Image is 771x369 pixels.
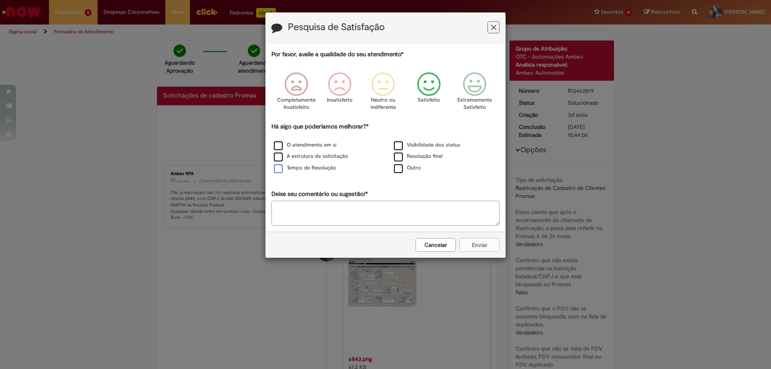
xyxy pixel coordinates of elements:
[394,153,443,160] label: Resolução final
[319,66,360,121] div: Insatisfeito
[454,66,495,121] div: Extremamente Satisfeito
[288,22,385,33] label: Pesquisa de Satisfação
[271,50,404,59] label: Por favor, avalie a qualidade do seu atendimento*
[327,96,353,104] p: Insatisfeito
[418,96,440,104] p: Satisfeito
[457,96,492,111] p: Extremamente Satisfeito
[363,66,404,121] div: Neutro ou indiferente
[271,190,368,198] label: Deixe seu comentário ou sugestão!*
[274,164,336,172] label: Tempo de Resolução
[271,122,500,174] div: Há algo que poderíamos melhorar?*
[277,96,316,111] p: Completamente Insatisfeito
[416,238,456,252] button: Cancelar
[274,153,348,160] label: A estrutura da solicitação
[276,66,317,121] div: Completamente Insatisfeito
[406,66,452,121] div: Satisfeito
[274,141,337,149] label: O atendimento em si
[394,164,421,172] label: Outro
[394,141,460,149] label: Visibilidade dos status
[369,96,398,111] p: Neutro ou indiferente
